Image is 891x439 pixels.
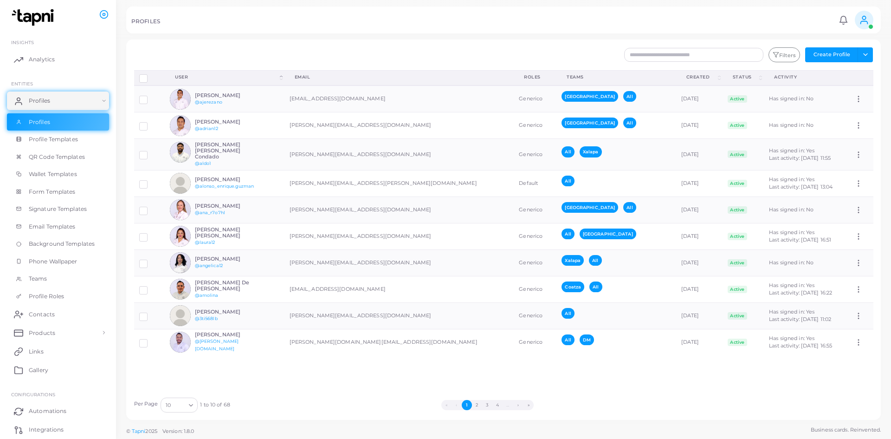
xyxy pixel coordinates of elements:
[195,263,223,268] a: @angelica12
[170,89,191,110] img: avatar
[562,229,574,239] span: All
[11,81,33,86] span: ENTITIES
[170,252,191,273] img: avatar
[284,223,514,249] td: [PERSON_NAME][EMAIL_ADDRESS][DOMAIN_NAME]
[676,197,723,223] td: [DATE]
[7,235,109,253] a: Background Templates
[195,332,263,338] h6: [PERSON_NAME]
[29,366,48,374] span: Gallery
[7,165,109,183] a: Wallet Templates
[492,400,503,410] button: Go to page 4
[29,118,50,126] span: Profiles
[7,183,109,201] a: Form Templates
[514,276,556,302] td: Generico
[728,151,747,158] span: Active
[284,276,514,302] td: [EMAIL_ADDRESS][DOMAIN_NAME]
[524,74,546,80] div: Roles
[768,47,800,62] button: Filters
[166,400,171,410] span: 10
[676,85,723,112] td: [DATE]
[200,401,230,409] span: 1 to 10 of 68
[562,118,618,128] span: [GEOGRAPHIC_DATA]
[170,142,191,163] img: avatar
[7,131,109,148] a: Profile Templates
[284,249,514,276] td: [PERSON_NAME][EMAIL_ADDRESS][DOMAIN_NAME]
[284,197,514,223] td: [PERSON_NAME][EMAIL_ADDRESS][DOMAIN_NAME]
[728,122,747,129] span: Active
[769,183,833,190] span: Last activity: [DATE] 13:04
[195,203,263,209] h6: [PERSON_NAME]
[513,400,523,410] button: Go to next page
[728,259,747,267] span: Active
[562,202,618,213] span: [GEOGRAPHIC_DATA]
[29,426,64,434] span: Integrations
[805,47,858,62] button: Create Profile
[11,39,34,45] span: INSIGHTS
[170,199,191,220] img: avatar
[195,210,225,215] a: @ana_r7o7hl
[580,334,594,345] span: DM
[769,122,814,128] span: Has signed in: No
[7,360,109,379] a: Gallery
[29,310,55,319] span: Contacts
[284,170,514,197] td: [PERSON_NAME][EMAIL_ADDRESS][PERSON_NAME][DOMAIN_NAME]
[29,292,64,301] span: Profile Roles
[589,255,601,266] span: All
[623,202,636,213] span: All
[580,229,636,239] span: [GEOGRAPHIC_DATA]
[728,312,747,320] span: Active
[623,118,636,128] span: All
[170,305,191,326] img: avatar
[295,74,504,80] div: Email
[580,146,602,157] span: Xalapa
[29,55,55,64] span: Analytics
[29,407,66,415] span: Automations
[769,335,814,341] span: Has signed in: Yes
[562,255,584,266] span: Xalapa
[29,347,44,356] span: Links
[29,275,47,283] span: Teams
[523,400,534,410] button: Go to last page
[7,218,109,236] a: Email Templates
[728,339,747,346] span: Active
[195,293,219,298] a: @amolina
[482,400,492,410] button: Go to page 3
[145,427,157,435] span: 2025
[7,288,109,305] a: Profile Roles
[195,227,263,239] h6: [PERSON_NAME] [PERSON_NAME]
[126,427,194,435] span: ©
[195,126,218,131] a: @adrian12
[170,115,191,136] img: avatar
[195,119,263,125] h6: [PERSON_NAME]
[195,316,218,321] a: @3ti568lb
[172,400,185,410] input: Search for option
[811,426,881,434] span: Business cards. Reinvented.
[29,188,76,196] span: Form Templates
[161,398,198,413] div: Search for option
[676,249,723,276] td: [DATE]
[162,428,194,434] span: Version: 1.8.0
[562,308,574,319] span: All
[195,240,215,245] a: @laura12
[567,74,665,80] div: Teams
[195,309,263,315] h6: [PERSON_NAME]
[562,146,574,157] span: All
[676,223,723,249] td: [DATE]
[170,332,191,353] img: avatar
[195,142,263,160] h6: [PERSON_NAME] [PERSON_NAME] Condado
[514,197,556,223] td: Generico
[769,176,814,183] span: Has signed in: Yes
[472,400,482,410] button: Go to page 2
[676,329,723,355] td: [DATE]
[134,400,158,408] label: Per Page
[769,259,814,266] span: Has signed in: No
[7,342,109,360] a: Links
[8,9,60,26] a: logo
[29,205,87,213] span: Signature Templates
[514,302,556,329] td: Generico
[728,206,747,214] span: Active
[676,302,723,329] td: [DATE]
[131,18,160,25] h5: PROFILES
[230,400,745,410] ul: Pagination
[562,282,584,292] span: Coatza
